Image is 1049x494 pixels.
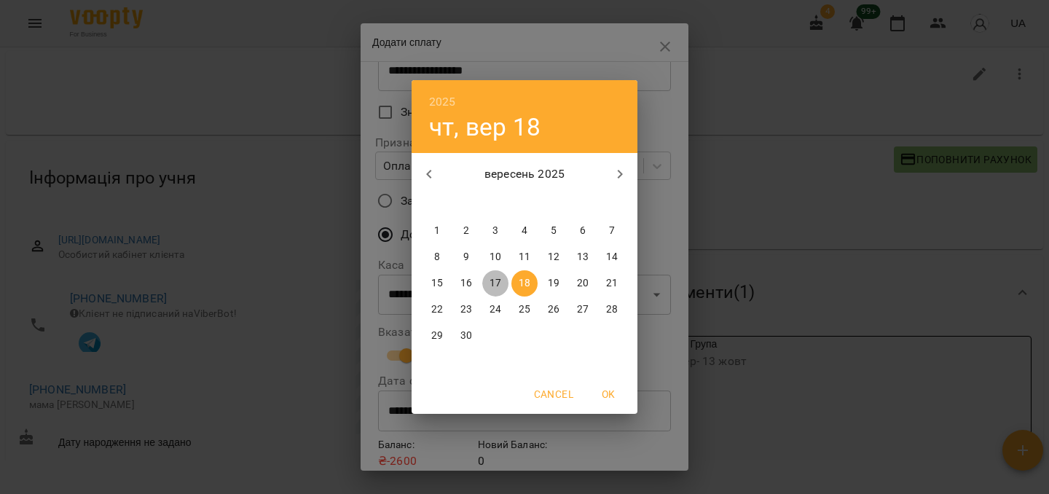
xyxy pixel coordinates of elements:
[534,385,573,403] span: Cancel
[424,196,450,211] span: пн
[511,297,538,323] button: 25
[482,297,508,323] button: 24
[431,302,443,317] p: 22
[424,218,450,244] button: 1
[519,250,530,264] p: 11
[463,250,469,264] p: 9
[577,302,589,317] p: 27
[447,165,603,183] p: вересень 2025
[511,244,538,270] button: 11
[431,329,443,343] p: 29
[424,323,450,349] button: 29
[424,297,450,323] button: 22
[548,276,559,291] p: 19
[429,92,456,112] button: 2025
[599,196,625,211] span: нд
[453,196,479,211] span: вт
[482,270,508,297] button: 17
[453,218,479,244] button: 2
[570,196,596,211] span: сб
[482,196,508,211] span: ср
[429,112,541,142] button: чт, вер 18
[606,302,618,317] p: 28
[460,302,472,317] p: 23
[460,329,472,343] p: 30
[548,250,559,264] p: 12
[577,250,589,264] p: 13
[541,218,567,244] button: 5
[570,297,596,323] button: 27
[453,323,479,349] button: 30
[599,218,625,244] button: 7
[490,250,501,264] p: 10
[431,276,443,291] p: 15
[511,218,538,244] button: 4
[570,270,596,297] button: 20
[528,381,579,407] button: Cancel
[453,297,479,323] button: 23
[609,224,615,238] p: 7
[482,244,508,270] button: 10
[599,297,625,323] button: 28
[453,270,479,297] button: 16
[490,276,501,291] p: 17
[511,270,538,297] button: 18
[541,244,567,270] button: 12
[424,244,450,270] button: 8
[606,276,618,291] p: 21
[460,276,472,291] p: 16
[599,270,625,297] button: 21
[548,302,559,317] p: 26
[434,224,440,238] p: 1
[606,250,618,264] p: 14
[585,381,632,407] button: OK
[463,224,469,238] p: 2
[591,385,626,403] span: OK
[511,196,538,211] span: чт
[541,270,567,297] button: 19
[519,276,530,291] p: 18
[580,224,586,238] p: 6
[551,224,557,238] p: 5
[490,302,501,317] p: 24
[424,270,450,297] button: 15
[482,218,508,244] button: 3
[541,196,567,211] span: пт
[599,244,625,270] button: 14
[577,276,589,291] p: 20
[519,302,530,317] p: 25
[492,224,498,238] p: 3
[522,224,527,238] p: 4
[434,250,440,264] p: 8
[541,297,567,323] button: 26
[570,244,596,270] button: 13
[570,218,596,244] button: 6
[453,244,479,270] button: 9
